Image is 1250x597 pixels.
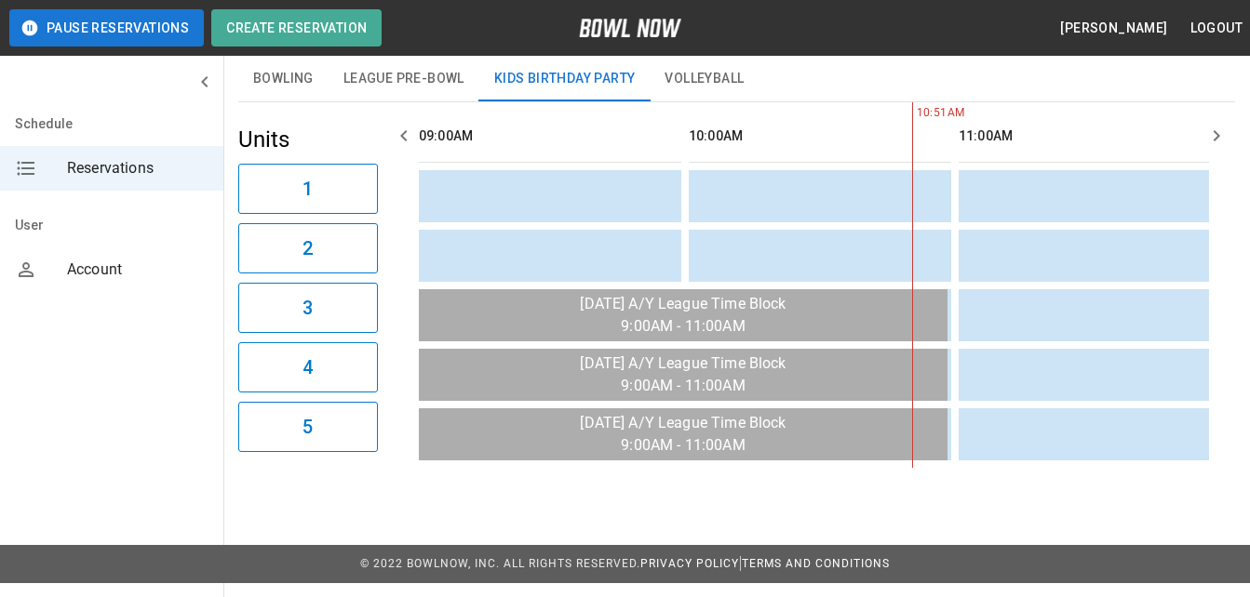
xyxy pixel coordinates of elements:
button: Create Reservation [211,9,382,46]
h6: 4 [302,352,313,382]
div: inventory tabs [238,57,1235,101]
span: Account [67,259,208,281]
button: Pause Reservations [9,9,204,46]
span: © 2022 BowlNow, Inc. All Rights Reserved. [360,557,640,570]
button: 1 [238,164,378,214]
button: 2 [238,223,378,273]
button: 4 [238,342,378,392]
a: Privacy Policy [640,557,739,570]
th: 11:00AM [959,110,1221,163]
button: 5 [238,402,378,452]
img: logo [579,19,681,37]
th: 09:00AM [419,110,681,163]
th: 10:00AM [689,110,951,163]
button: League Pre-Bowl [329,57,479,101]
h5: Units [238,125,378,154]
span: Reservations [67,157,208,179]
h6: 3 [302,293,313,323]
button: [PERSON_NAME] [1053,11,1175,46]
span: 10:51AM [912,104,917,123]
button: 3 [238,283,378,333]
button: Logout [1183,11,1250,46]
button: Volleyball [650,57,759,101]
h6: 5 [302,412,313,442]
button: Kids Birthday Party [479,57,651,101]
a: Terms and Conditions [742,557,890,570]
button: Bowling [238,57,329,101]
h6: 2 [302,233,313,263]
h6: 1 [302,174,313,204]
